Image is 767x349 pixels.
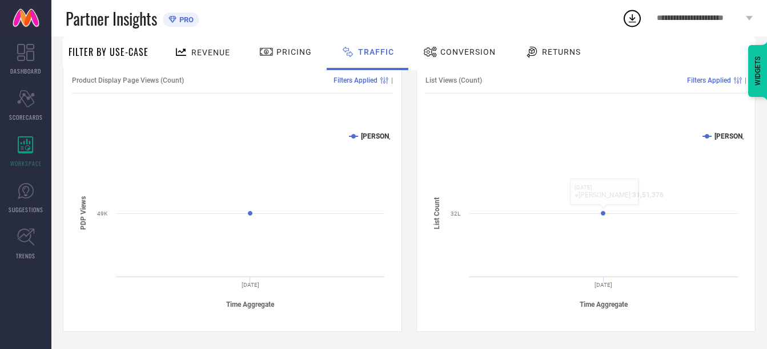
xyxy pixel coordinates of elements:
span: Partner Insights [66,7,157,30]
span: Product Display Page Views (Count) [72,76,184,84]
span: Traffic [358,47,394,56]
span: SUGGESTIONS [9,205,43,214]
tspan: Time Aggregate [226,301,275,309]
text: 32L [451,210,461,217]
span: Filter By Use-Case [69,45,148,59]
text: [DATE] [595,282,612,288]
tspan: List Count [433,197,441,229]
div: Open download list [622,8,642,29]
span: PRO [176,15,194,24]
span: Filters Applied [334,76,378,84]
span: Revenue [191,48,230,57]
tspan: Time Aggregate [580,301,628,309]
span: | [391,76,393,84]
tspan: PDP Views [79,196,87,230]
span: List Views (Count) [425,76,482,84]
text: [PERSON_NAME] [361,132,413,140]
span: TRENDS [16,251,35,260]
span: WORKSPACE [10,159,42,168]
span: DASHBOARD [10,67,41,75]
span: SCORECARDS [9,113,43,121]
span: Returns [542,47,581,56]
span: Filters Applied [687,76,731,84]
span: | [745,76,746,84]
span: Pricing [276,47,312,56]
text: [DATE] [242,282,259,288]
text: [PERSON_NAME] [714,132,766,140]
span: Conversion [440,47,496,56]
text: 49K [97,210,108,217]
